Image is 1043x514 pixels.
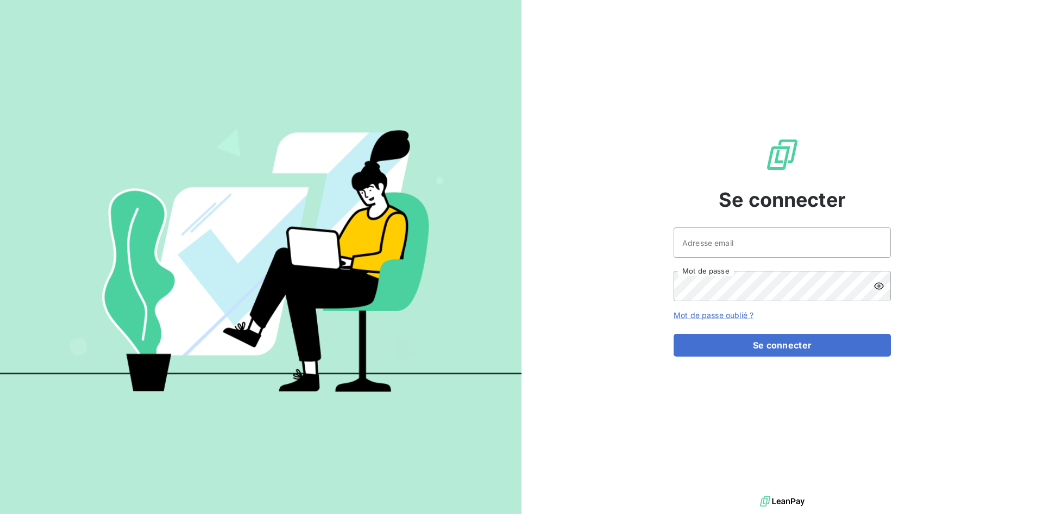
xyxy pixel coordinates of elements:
[674,227,891,258] input: placeholder
[674,310,753,320] a: Mot de passe oublié ?
[674,334,891,357] button: Se connecter
[760,493,805,510] img: logo
[765,137,800,172] img: Logo LeanPay
[719,185,846,214] span: Se connecter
